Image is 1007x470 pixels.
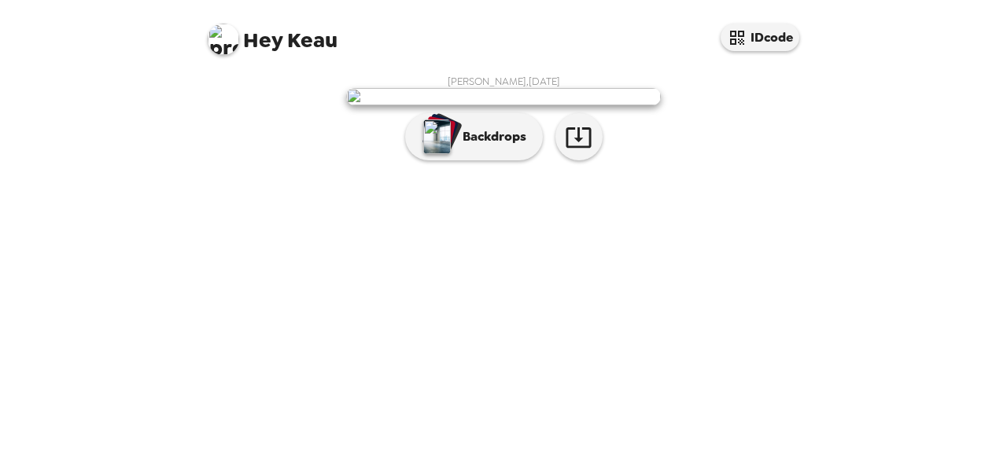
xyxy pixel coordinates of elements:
[455,127,526,146] p: Backdrops
[208,24,239,55] img: profile pic
[405,113,543,160] button: Backdrops
[346,88,661,105] img: user
[448,75,560,88] span: [PERSON_NAME] , [DATE]
[243,26,282,54] span: Hey
[208,16,338,51] span: Keau
[721,24,799,51] button: IDcode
